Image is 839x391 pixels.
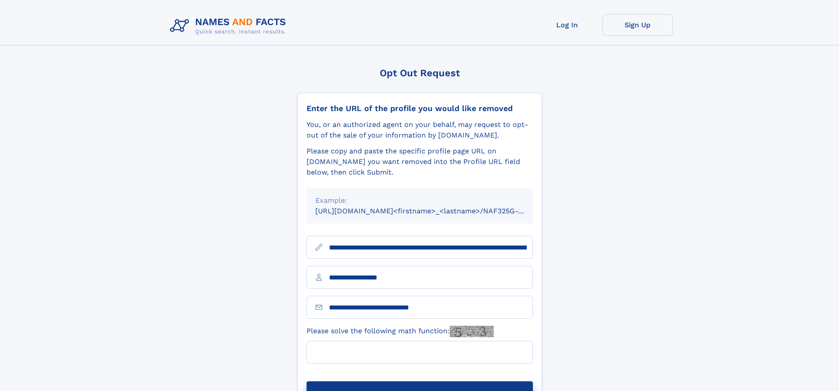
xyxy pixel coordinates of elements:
div: Opt Out Request [297,67,542,78]
label: Please solve the following math function: [307,326,494,337]
div: Enter the URL of the profile you would like removed [307,104,533,113]
a: Log In [532,14,602,36]
small: [URL][DOMAIN_NAME]<firstname>_<lastname>/NAF325G-xxxxxxxx [315,207,550,215]
img: Logo Names and Facts [166,14,293,38]
div: You, or an authorized agent on your behalf, may request to opt-out of the sale of your informatio... [307,119,533,141]
a: Sign Up [602,14,673,36]
div: Example: [315,195,524,206]
div: Please copy and paste the specific profile page URL on [DOMAIN_NAME] you want removed into the Pr... [307,146,533,178]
